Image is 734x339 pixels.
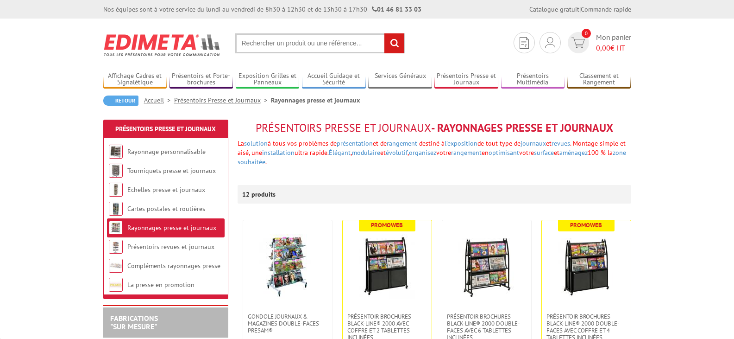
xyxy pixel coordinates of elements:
[238,148,626,166] font: ,
[238,122,631,134] h1: - Rayonnages presse et journaux
[127,281,194,289] a: La presse en promotion
[520,37,529,49] img: devis rapide
[596,32,631,53] span: Mon panier
[581,5,631,13] a: Commande rapide
[109,145,123,159] img: Rayonnage personnalisable
[238,148,626,166] font: ultra rapide.
[554,234,619,299] img: Présentoir brochures Black-Line® 2000 double-faces avec coffre et 4 tablettes inclinées
[235,33,405,53] input: Rechercher un produit ou une référence...
[244,139,268,147] a: solution
[109,259,123,273] img: Compléments rayonnages presse
[174,96,271,104] a: Présentoirs Presse et Journaux
[613,148,626,157] a: zone
[268,139,337,147] font: à tous vos problèmes de
[115,125,216,133] a: Présentoirs Presse et Journaux
[238,139,626,166] font: et de
[582,29,591,38] span: 0
[238,148,626,166] font: votre
[337,139,373,147] a: présentation
[265,158,267,166] font: .
[109,278,123,292] img: La presse en promotion
[534,148,554,157] a: surface
[387,139,417,147] a: rangement
[238,139,337,147] span: La
[103,96,138,106] a: Retour
[559,148,588,157] a: aménagez
[352,148,380,157] a: modulaire
[359,234,415,299] img: Présentoir brochures Black-Line® 2000 avec coffre et 2 tablettes inclinées
[144,96,174,104] a: Accueil
[255,234,320,299] img: Gondole journaux & magazines double-faces Presam®
[238,148,626,166] font: et
[501,72,565,87] a: Présentoirs Multimédia
[248,313,327,334] span: Gondole journaux & magazines double-faces Presam®
[571,38,585,48] img: devis rapide
[109,183,123,197] img: Echelles presse et journaux
[386,148,408,157] a: évolutif
[565,32,631,53] a: devis rapide 0 Mon panier 0,00€ HT
[127,262,220,270] a: Compléments rayonnages presse
[127,185,205,194] a: Echelles presse et journaux
[103,28,221,62] img: Edimeta
[103,5,421,14] div: Nos équipes sont à votre service du lundi au vendredi de 8h30 à 12h30 et de 13h30 à 17h30
[243,313,332,334] a: Gondole journaux & magazines double-faces Presam®
[127,243,214,251] a: Présentoirs revues et journaux
[109,221,123,235] img: Rayonnages presse et journaux
[103,72,167,87] a: Affichage Cadres et Signalétique
[545,37,555,48] img: devis rapide
[371,221,403,229] b: Promoweb
[409,148,436,157] a: organisez
[489,148,519,157] a: optimisant
[238,139,626,166] span: Montage simple et aisé, une
[552,139,570,147] a: revues
[110,313,158,331] a: FABRICATIONS"Sur Mesure"
[127,224,216,232] a: Rayonnages presse et journaux
[451,148,482,157] a: rangement
[262,148,295,157] a: installation
[271,96,360,105] li: Rayonnages presse et journaux
[238,148,626,166] font: 100 % la
[596,43,610,52] span: 0,00
[127,166,216,175] a: Tourniquets presse et journaux
[372,5,421,13] strong: 01 46 81 33 03
[127,205,205,213] a: Cartes postales et routières
[109,240,123,254] img: Présentoirs revues et journaux
[238,148,626,166] font: en
[570,221,602,229] b: Promoweb
[238,158,265,166] a: souhaitée
[529,5,631,14] div: |
[368,72,432,87] a: Services Généraux
[384,33,404,53] input: rechercher
[419,139,571,147] span: destiné à de tout type de et .
[329,148,351,157] a: Élégant
[236,72,300,87] a: Exposition Grilles et Panneaux
[454,234,519,299] img: Présentoir brochures Black-Line® 2000 double-faces avec 6 tablettes inclinées
[521,139,546,147] a: journaux
[169,72,233,87] a: Présentoirs et Porte-brochures
[302,72,366,87] a: Accueil Guidage et Sécurité
[127,147,206,156] a: Rayonnage personnalisable
[242,185,277,204] p: 12 produits
[109,164,123,178] img: Tourniquets presse et journaux
[256,121,431,135] span: Présentoirs Presse et Journaux
[567,72,631,87] a: Classement et Rangement
[445,139,477,147] span: l’exposition
[434,72,498,87] a: Présentoirs Presse et Journaux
